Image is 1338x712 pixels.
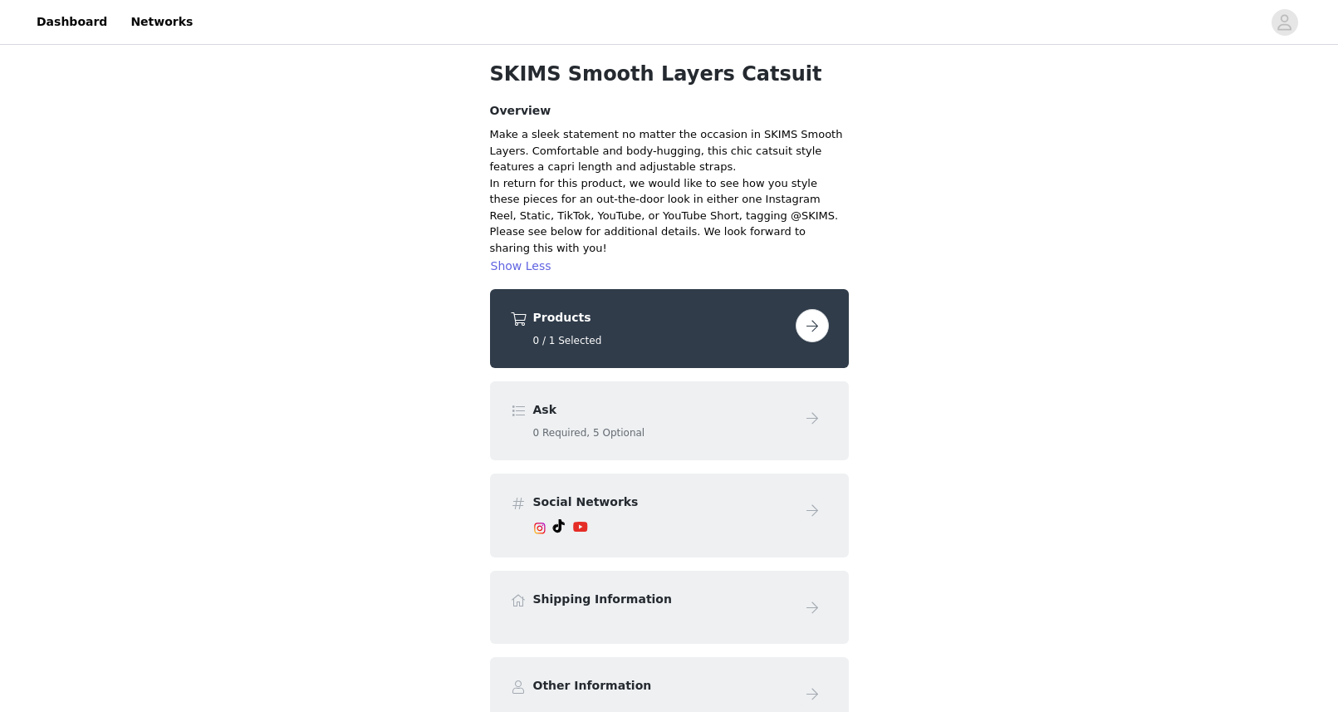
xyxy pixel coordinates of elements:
[1277,9,1292,36] div: avatar
[533,309,789,327] h4: Products
[490,59,849,89] h1: SKIMS Smooth Layers Catsuit
[533,425,789,440] h5: 0 Required, 5 Optional
[533,522,546,535] img: Instagram Icon
[533,591,789,608] h4: Shipping Information
[533,401,789,419] h4: Ask
[533,677,789,695] h4: Other Information
[533,493,789,511] h4: Social Networks
[490,381,849,460] div: Ask
[533,333,789,348] h5: 0 / 1 Selected
[490,126,849,175] div: Make a sleek statement no matter the occasion in SKIMS Smooth Layers. Comfortable and body-huggin...
[490,102,849,120] h4: Overview
[490,289,849,368] div: Products
[490,223,849,256] p: Please see below for additional details. We look forward to sharing this with you!
[490,474,849,557] div: Social Networks
[490,571,849,644] div: Shipping Information
[120,3,203,41] a: Networks
[490,256,552,276] button: Show Less
[27,3,117,41] a: Dashboard
[490,175,849,224] p: In return for this product, we would like to see how you style these pieces for an out-the-door l...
